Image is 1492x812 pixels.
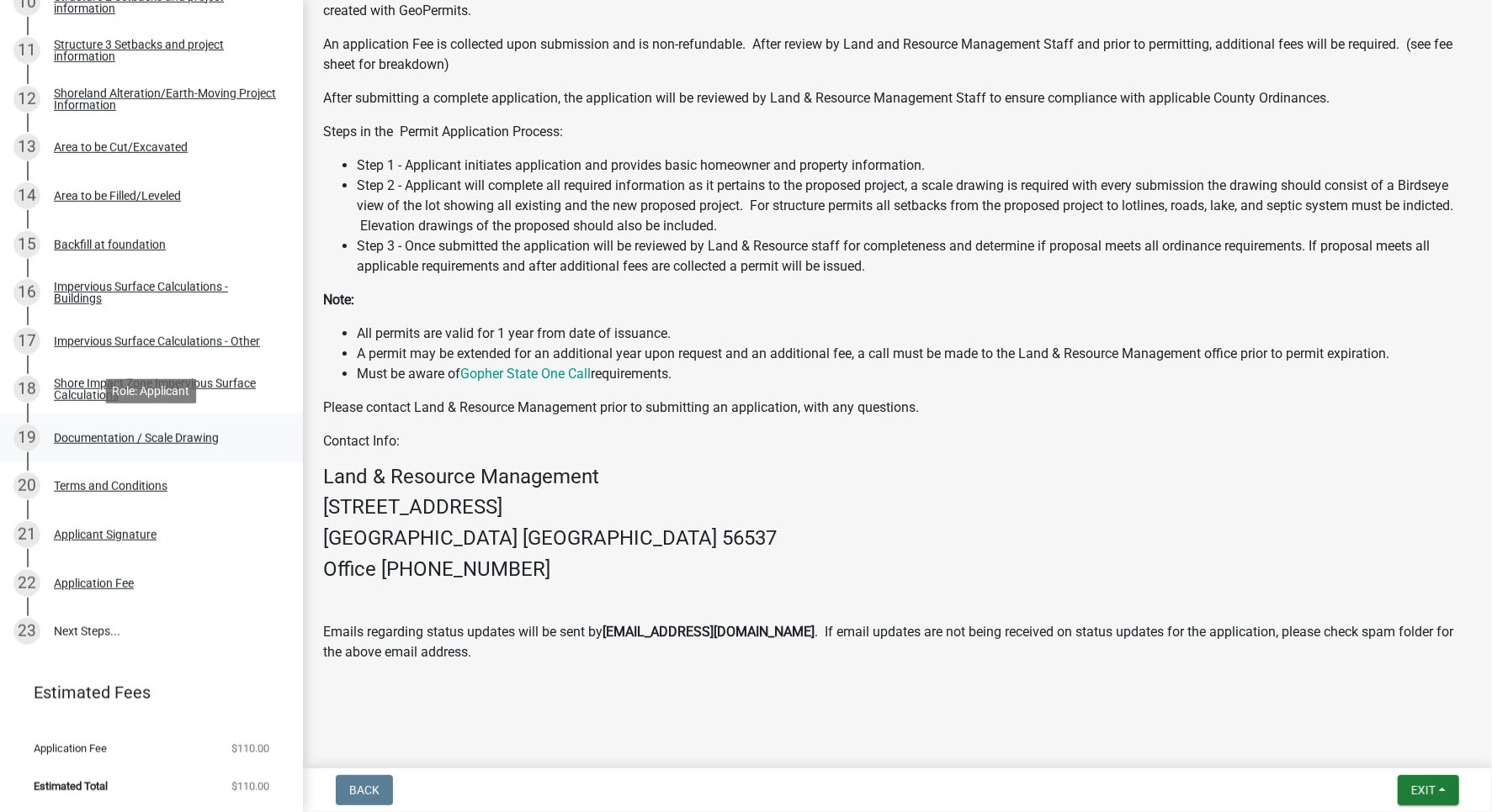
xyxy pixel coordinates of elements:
[357,364,1472,384] li: Must be aware of requirements.
[323,88,1472,108] p: After submitting a complete application, the application will be reviewed by Land & Resource Mana...
[54,335,260,347] div: Impervious Surface Calculations - Other
[13,676,276,709] a: Estimated Fees
[54,577,134,589] div: Application Fee
[54,87,276,111] div: Shoreland Alteration/Earth-Moving Project Information
[460,366,591,382] a: Gopher State One Call
[323,34,1472,75] p: An application Fee is collected upon submission and is non-refundable. After review by Land and R...
[13,376,40,403] div: 18
[13,279,40,306] div: 16
[1411,783,1436,797] span: Exit
[54,432,219,444] div: Documentation / Scale Drawing
[231,781,269,792] span: $110.00
[357,344,1472,364] li: A permit may be extended for an additional year upon request and an additional fee, a call must b...
[13,618,40,645] div: 23
[34,781,108,792] span: Estimated Total
[231,743,269,754] span: $110.00
[54,281,276,304] div: Impervious Surface Calculations - Buildings
[54,529,157,540] div: Applicant Signature
[336,775,393,805] button: Back
[349,783,380,797] span: Back
[54,141,188,153] div: Area to be Cut/Excavated
[323,398,1472,418] p: Please contact Land & Resource Management prior to submitting an application, with any questions.
[13,37,40,64] div: 11
[323,526,1472,551] h4: [GEOGRAPHIC_DATA] [GEOGRAPHIC_DATA] 56537
[13,231,40,258] div: 15
[357,176,1472,236] li: Step 2 - Applicant will complete all required information as it pertains to the proposed project,...
[13,570,40,597] div: 22
[54,190,181,202] div: Area to be Filled/Leveled
[13,424,40,451] div: 19
[1398,775,1459,805] button: Exit
[357,236,1472,277] li: Step 3 - Once submitted the application will be reviewed by Land & Resource staff for completenes...
[13,521,40,548] div: 21
[323,495,1472,519] h4: [STREET_ADDRESS]
[323,465,1472,489] h4: Land & Resource Management
[54,377,276,401] div: Shore Impact Zone Impervious Surface Calculations
[54,39,276,62] div: Structure 3 Setbacks and project information
[13,86,40,113] div: 12
[323,431,1472,451] p: Contact Info:
[13,328,40,355] div: 17
[357,324,1472,344] li: All permits are valid for 1 year from date of issuance.
[13,182,40,209] div: 14
[323,557,1472,582] h4: Office [PHONE_NUMBER]
[323,292,354,308] strong: Note:
[13,472,40,499] div: 20
[603,624,815,640] strong: [EMAIL_ADDRESS][DOMAIN_NAME]
[34,743,107,754] span: Application Fee
[54,480,167,492] div: Terms and Conditions
[54,239,166,250] div: Backfill at foundation
[323,122,1472,142] p: Steps in the Permit Application Process:
[105,379,196,403] div: Role: Applicant
[323,622,1472,662] p: Emails regarding status updates will be sent by . If email updates are not being received on stat...
[357,156,1472,176] li: Step 1 - Applicant initiates application and provides basic homeowner and property information.
[13,134,40,161] div: 13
